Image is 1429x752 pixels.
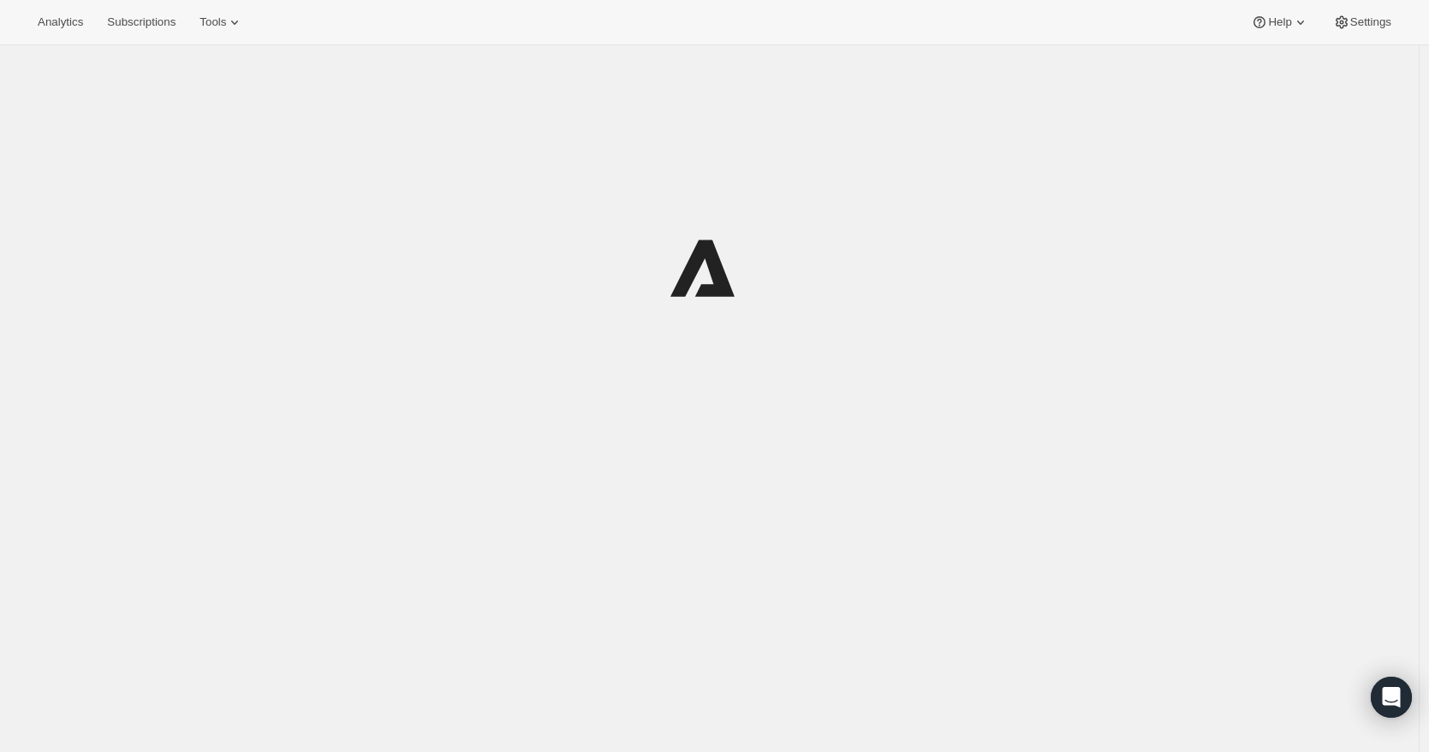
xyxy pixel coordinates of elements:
[1268,15,1291,29] span: Help
[1323,10,1402,34] button: Settings
[107,15,176,29] span: Subscriptions
[199,15,226,29] span: Tools
[1371,677,1412,718] div: Open Intercom Messenger
[97,10,186,34] button: Subscriptions
[38,15,83,29] span: Analytics
[189,10,253,34] button: Tools
[1241,10,1319,34] button: Help
[1350,15,1391,29] span: Settings
[27,10,93,34] button: Analytics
